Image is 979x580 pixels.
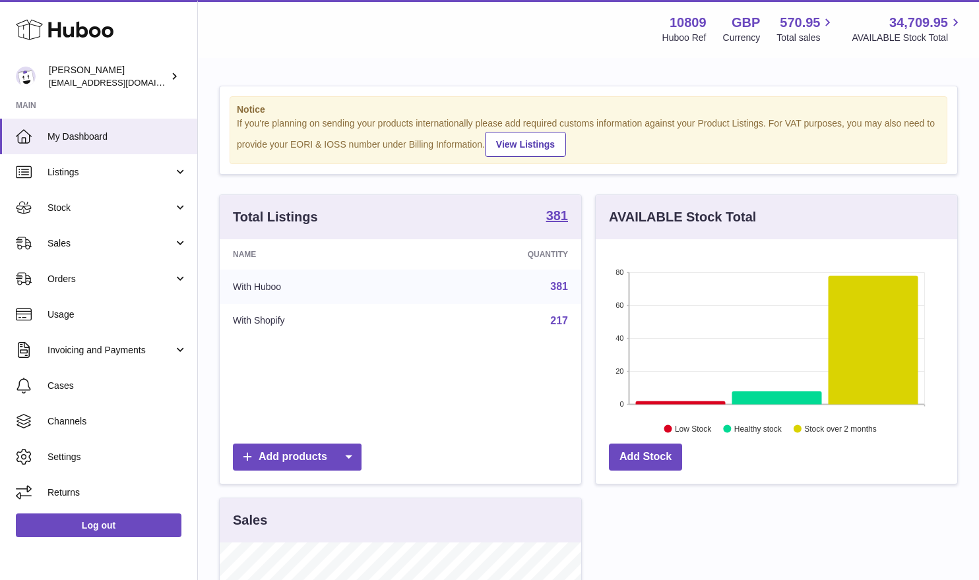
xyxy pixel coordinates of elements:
[804,424,876,433] text: Stock over 2 months
[675,424,712,433] text: Low Stock
[732,14,760,32] strong: GBP
[550,315,568,326] a: 217
[723,32,761,44] div: Currency
[670,14,707,32] strong: 10809
[852,32,963,44] span: AVAILABLE Stock Total
[609,444,682,471] a: Add Stock
[220,239,414,270] th: Name
[550,281,568,292] a: 381
[233,208,318,226] h3: Total Listings
[414,239,581,270] th: Quantity
[776,32,835,44] span: Total sales
[47,202,174,214] span: Stock
[47,166,174,179] span: Listings
[47,380,187,392] span: Cases
[616,301,623,309] text: 60
[776,14,835,44] a: 570.95 Total sales
[47,308,187,321] span: Usage
[546,209,568,222] strong: 381
[485,132,566,157] a: View Listings
[233,444,362,471] a: Add products
[233,511,267,529] h3: Sales
[49,64,168,89] div: [PERSON_NAME]
[220,270,414,304] td: With Huboo
[852,14,963,44] a: 34,709.95 AVAILABLE Stock Total
[220,304,414,338] td: With Shopify
[609,208,756,226] h3: AVAILABLE Stock Total
[16,513,181,537] a: Log out
[47,486,187,499] span: Returns
[47,415,187,428] span: Channels
[47,451,187,463] span: Settings
[619,400,623,408] text: 0
[47,237,174,250] span: Sales
[47,273,174,285] span: Orders
[16,67,36,86] img: shop@ballersingod.com
[237,103,940,116] strong: Notice
[889,14,948,32] span: 34,709.95
[616,334,623,342] text: 40
[616,367,623,375] text: 20
[47,130,187,143] span: My Dashboard
[49,77,194,88] span: [EMAIL_ADDRESS][DOMAIN_NAME]
[780,14,820,32] span: 570.95
[616,268,623,276] text: 80
[662,32,707,44] div: Huboo Ref
[734,424,782,433] text: Healthy stock
[546,209,568,225] a: 381
[237,117,940,157] div: If you're planning on sending your products internationally please add required customs informati...
[47,344,174,357] span: Invoicing and Payments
